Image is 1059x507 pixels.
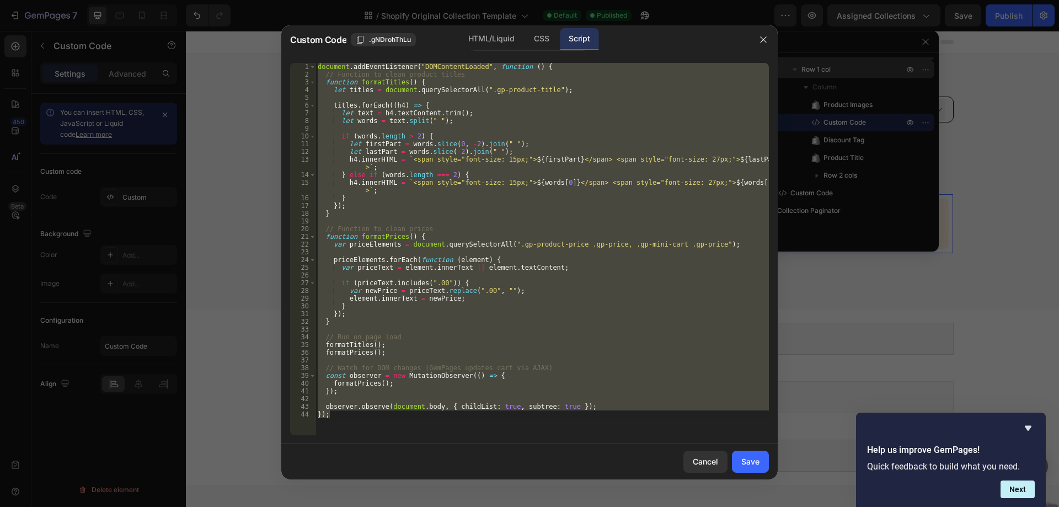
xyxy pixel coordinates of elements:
div: 38 [290,364,316,372]
div: 4 [290,86,316,94]
div: 26 [290,271,316,279]
div: 44 [290,410,316,418]
div: 22 [290,241,316,248]
div: 11 [290,140,316,148]
span: ... [497,263,504,279]
div: 43 [290,403,316,410]
div: 18 [290,210,316,217]
div: 28 [290,287,316,295]
button: Add product [135,196,182,214]
span: Product grid [425,418,466,431]
div: 42 [290,395,316,403]
div: 21 [290,233,316,241]
div: 13 [290,156,316,171]
div: 24 [290,256,316,264]
span: 5 [425,263,430,279]
div: 34 [290,333,316,341]
div: 23 [290,248,316,256]
div: 19 [290,217,316,225]
div: Product List [111,148,153,158]
div: 32 [290,318,316,325]
span: PREVIOUS [309,263,355,279]
button: Save [732,451,769,473]
button: Hide survey [1021,421,1035,435]
span: Collection banner [415,360,475,373]
span: 4 [407,263,411,279]
div: Cancel [693,456,718,467]
div: 41 [290,387,316,395]
div: 20 [290,225,316,233]
div: 25 [290,264,316,271]
div: 3 [290,78,316,86]
div: 2 [290,71,316,78]
span: 10 [518,263,528,279]
div: Help us improve GemPages! [867,421,1035,498]
div: 8 [290,117,316,125]
div: 1 [290,63,316,71]
button: .gNDrohThLu [351,33,416,46]
p: Can not get product from Shopify [135,172,571,183]
span: ... [386,263,393,279]
div: 30 [290,302,316,310]
span: Image banner [421,301,469,314]
div: 5 [290,94,316,102]
div: 29 [290,295,316,302]
p: Quick feedback to build what you need. [867,461,1035,472]
span: 7 [461,263,466,279]
span: .gNDrohThLu [369,35,411,45]
div: 9 [290,125,316,132]
div: Coming soon! [106,236,768,249]
div: 36 [290,349,316,356]
div: 33 [290,325,316,333]
p: Publish the page to see the content. [106,125,768,136]
p: We cannot find any products from your Shopify store. Please try manually syncing the data from Sh... [135,183,571,194]
div: 40 [290,380,316,387]
div: 7 [290,109,316,117]
div: 10 [290,132,316,140]
div: 35 [290,341,316,349]
button: Sync from Shopify [186,196,253,214]
span: 8 [479,263,484,279]
span: 1 [368,263,373,279]
div: 37 [290,356,316,364]
span: NEXT [541,263,564,279]
button: Next question [1001,481,1035,498]
div: HTML/Liquid [459,28,523,50]
div: 39 [290,372,316,380]
div: {% if collection.products_count == 0 %} {% endif %} [106,223,768,263]
span: 6 [443,263,448,279]
div: 12 [290,148,316,156]
p: Product list [107,62,295,95]
div: 15 [290,179,316,194]
div: 31 [290,310,316,318]
div: CSS [525,28,558,50]
div: 14 [290,171,316,179]
h2: Help us improve GemPages! [867,444,1035,457]
div: Script [560,28,598,50]
div: Save [741,456,760,467]
div: 17 [290,202,316,210]
div: 27 [290,279,316,287]
button: Cancel [683,451,728,473]
span: Custom Code [290,33,346,46]
div: 6 [290,102,316,109]
div: 16 [290,194,316,202]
